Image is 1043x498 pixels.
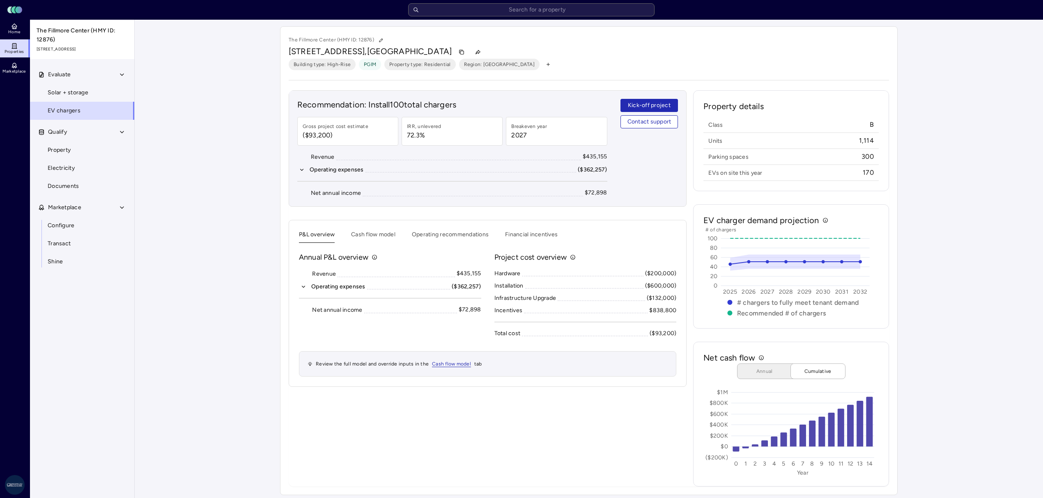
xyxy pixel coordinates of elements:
[48,106,80,115] span: EV chargers
[744,367,785,375] span: Annual
[710,421,728,428] text: $400K
[299,351,676,377] div: Review the full model and override inputs in the tab
[511,122,547,130] div: Breakeven year
[779,288,793,295] text: 2028
[710,273,718,280] text: 20
[464,60,535,69] span: Region: [GEOGRAPHIC_DATA]
[760,288,774,295] text: 2027
[359,59,381,70] button: PGIM
[494,306,523,315] div: Incentives
[457,269,481,278] div: $435,155
[734,460,738,467] text: 0
[407,130,441,140] span: 72.3%
[708,169,762,177] span: EVs on site this year
[311,282,365,291] div: Operating expenses
[312,306,362,315] div: Net annual income
[628,101,671,110] span: Kick-off project
[710,411,728,418] text: $600K
[297,165,607,174] button: Operating expenses($362,257)
[48,70,71,79] span: Evaluate
[797,367,839,375] span: Cumulative
[407,122,441,130] div: IRR, unlevered
[505,230,558,243] button: Financial incentives
[710,263,718,270] text: 40
[408,3,655,16] input: Search for a property
[48,203,81,212] span: Marketplace
[703,215,819,226] h2: EV charger demand projection
[737,299,859,306] text: # chargers to fully meet tenant demand
[289,35,386,46] p: The Fillmore Center (HMY ID: 12876)
[384,59,456,70] button: Property type: Residential
[48,182,79,191] span: Documents
[30,253,135,271] a: Shine
[48,164,75,173] span: Electricity
[857,460,863,467] text: 13
[853,288,867,295] text: 2032
[620,99,678,112] button: Kick-off project
[312,270,336,279] div: Revenue
[48,221,74,230] span: Configure
[828,460,835,467] text: 10
[710,432,728,439] text: $200K
[647,294,677,303] div: ($132,000)
[2,69,25,74] span: Marketplace
[289,46,367,56] span: [STREET_ADDRESS],
[782,460,786,467] text: 5
[389,60,451,69] span: Property type: Residential
[30,84,135,102] a: Solar + storage
[294,60,351,69] span: Building type: High-Rise
[511,130,547,140] span: 2027
[494,329,521,338] div: Total cost
[48,128,67,137] span: Qualify
[620,115,678,128] button: Contact support
[848,460,854,467] text: 12
[870,120,874,129] span: B
[862,152,874,161] span: 300
[714,282,718,289] text: 0
[30,66,135,84] button: Evaluate
[798,288,812,295] text: 2029
[801,460,804,467] text: 7
[494,281,524,290] div: Installation
[839,460,844,467] text: 11
[649,306,676,315] div: $838,800
[30,199,135,217] button: Marketplace
[299,230,335,243] button: P&L overview
[583,152,607,161] div: $435,155
[705,227,736,233] text: # of chargers
[645,269,677,278] div: ($200,000)
[8,30,20,34] span: Home
[811,460,814,467] text: 8
[737,309,826,317] text: Recommended # of chargers
[792,460,795,467] text: 6
[432,360,471,368] a: Cash flow model
[432,361,471,367] span: Cash flow model
[297,99,607,110] h2: Recommendation: Install 100 total chargers
[367,46,452,56] span: [GEOGRAPHIC_DATA]
[710,244,718,251] text: 80
[494,269,521,278] div: Hardware
[585,188,607,197] div: $72,898
[311,153,335,162] div: Revenue
[30,235,135,253] a: Transact
[703,352,755,363] h2: Net cash flow
[364,60,376,69] span: PGIM
[37,46,129,53] span: [STREET_ADDRESS]
[310,165,364,174] div: Operating expenses
[754,460,757,467] text: 2
[351,230,395,243] button: Cash flow model
[650,329,676,338] div: ($93,200)
[816,288,830,295] text: 2030
[5,49,24,54] span: Properties
[797,469,809,476] text: Year
[30,141,135,159] a: Property
[708,153,749,161] span: Parking spaces
[835,288,848,295] text: 2031
[303,122,368,130] div: Gross project cost estimate
[48,88,88,97] span: Solar + storage
[863,168,874,177] span: 170
[710,400,728,407] text: $800K
[820,460,824,467] text: 9
[772,460,776,467] text: 4
[303,130,368,140] span: ($93,200)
